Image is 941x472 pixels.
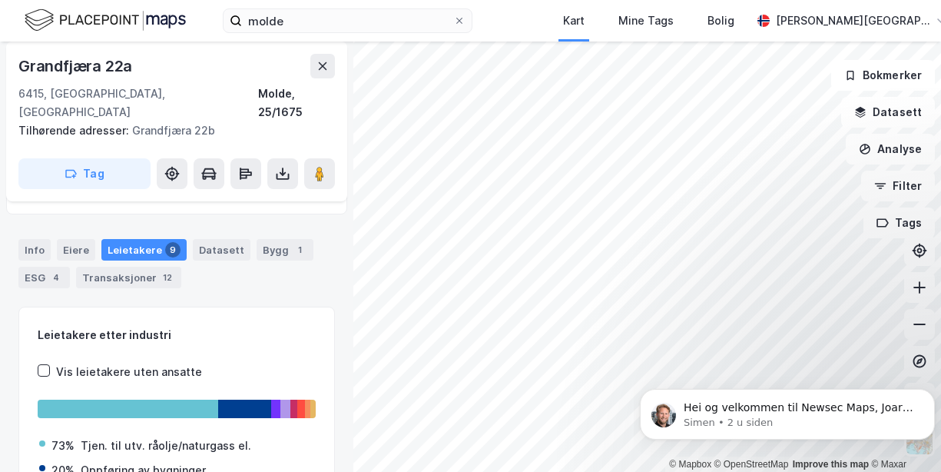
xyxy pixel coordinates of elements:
[18,121,323,140] div: Grandfjæra 22b
[56,363,202,381] div: Vis leietakere uten ansatte
[841,97,935,128] button: Datasett
[51,437,75,455] div: 73%
[669,459,711,470] a: Mapbox
[707,12,734,30] div: Bolig
[793,459,869,470] a: Improve this map
[101,239,187,261] div: Leietakere
[76,267,181,288] div: Transaksjoner
[38,326,316,344] div: Leietakere etter industri
[160,270,175,285] div: 12
[861,171,935,201] button: Filter
[846,134,935,165] button: Analyse
[292,242,307,258] div: 1
[25,7,186,34] img: logo.f888ab2527a4732fd821a326f86c7f29.svg
[863,208,935,238] button: Tags
[193,239,250,261] div: Datasett
[18,54,135,78] div: Grandfjæra 22a
[18,124,132,137] span: Tilhørende adresser:
[258,85,335,121] div: Molde, 25/1675
[257,239,313,261] div: Bygg
[18,267,70,288] div: ESG
[18,239,51,261] div: Info
[831,60,935,91] button: Bokmerker
[714,459,789,470] a: OpenStreetMap
[57,239,95,261] div: Eiere
[18,158,151,189] button: Tag
[563,12,585,30] div: Kart
[634,357,941,464] iframe: Intercom notifications melding
[165,242,181,258] div: 9
[18,85,258,121] div: 6415, [GEOGRAPHIC_DATA], [GEOGRAPHIC_DATA]
[242,9,453,32] input: Søk på adresse, matrikkel, gårdeiere, leietakere eller personer
[618,12,674,30] div: Mine Tags
[776,12,929,30] div: [PERSON_NAME][GEOGRAPHIC_DATA]
[81,437,251,455] div: Tjen. til utv. råolje/naturgass el.
[48,270,64,285] div: 4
